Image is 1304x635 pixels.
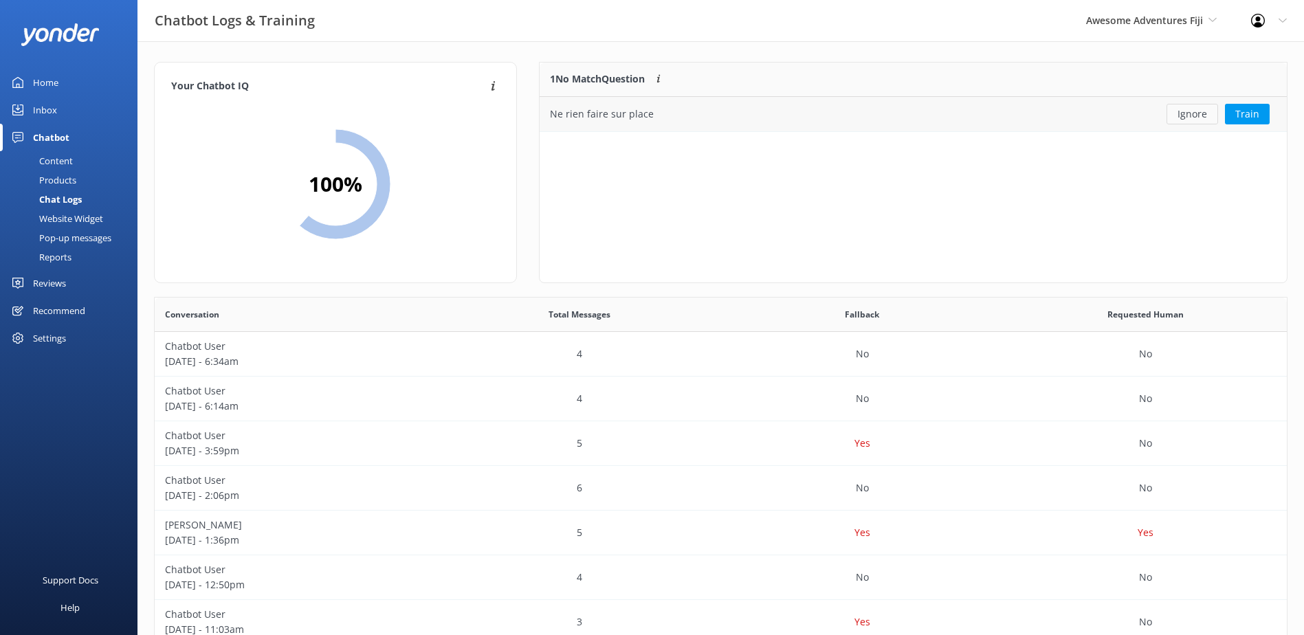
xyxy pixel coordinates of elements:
div: Website Widget [8,209,103,228]
p: Yes [854,436,870,451]
button: Train [1225,104,1270,124]
p: 5 [577,525,582,540]
div: row [155,555,1287,600]
div: row [155,466,1287,511]
button: Ignore [1167,104,1218,124]
p: [DATE] - 1:36pm [165,533,428,548]
div: Inbox [33,96,57,124]
p: No [1139,436,1152,451]
p: 5 [577,436,582,451]
div: Reports [8,247,71,267]
div: Support Docs [43,566,98,594]
h4: Your Chatbot IQ [171,79,487,94]
p: 6 [577,480,582,495]
p: Chatbot User [165,473,428,488]
p: [DATE] - 6:14am [165,399,428,414]
div: row [540,97,1287,131]
p: [DATE] - 2:06pm [165,488,428,503]
p: 3 [577,614,582,630]
div: Recommend [33,297,85,324]
div: row [155,421,1287,466]
div: Chat Logs [8,190,82,209]
div: Products [8,170,76,190]
p: Yes [1138,525,1153,540]
div: grid [540,97,1287,131]
a: Products [8,170,137,190]
div: Content [8,151,73,170]
p: Chatbot User [165,562,428,577]
a: Website Widget [8,209,137,228]
p: Chatbot User [165,607,428,622]
p: 4 [577,570,582,585]
p: 1 No Match Question [550,71,645,87]
div: Ne rien faire sur place [550,107,654,122]
p: 4 [577,391,582,406]
img: yonder-white-logo.png [21,23,100,46]
p: [PERSON_NAME] [165,517,428,533]
p: [DATE] - 6:34am [165,354,428,369]
p: No [856,480,869,495]
div: row [155,332,1287,377]
span: Requested Human [1107,308,1184,321]
p: No [1139,570,1152,585]
p: No [1139,614,1152,630]
div: Home [33,69,58,96]
p: No [1139,346,1152,361]
h2: 100 % [309,168,362,201]
a: Chat Logs [8,190,137,209]
div: Settings [33,324,66,352]
p: Yes [854,614,870,630]
p: Chatbot User [165,339,428,354]
div: Chatbot [33,124,69,151]
p: 4 [577,346,582,361]
div: Pop-up messages [8,228,111,247]
a: Reports [8,247,137,267]
span: Total Messages [549,308,610,321]
span: Conversation [165,308,219,321]
div: row [155,377,1287,421]
a: Pop-up messages [8,228,137,247]
span: Fallback [845,308,879,321]
p: No [1139,391,1152,406]
p: No [856,346,869,361]
p: Chatbot User [165,428,428,443]
p: No [856,391,869,406]
p: No [856,570,869,585]
p: [DATE] - 3:59pm [165,443,428,458]
p: [DATE] - 12:50pm [165,577,428,592]
p: No [1139,480,1152,495]
div: Help [60,594,80,621]
a: Content [8,151,137,170]
span: Awesome Adventures Fiji [1086,14,1203,27]
h3: Chatbot Logs & Training [155,10,315,32]
p: Yes [854,525,870,540]
div: Reviews [33,269,66,297]
p: Chatbot User [165,383,428,399]
div: row [155,511,1287,555]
